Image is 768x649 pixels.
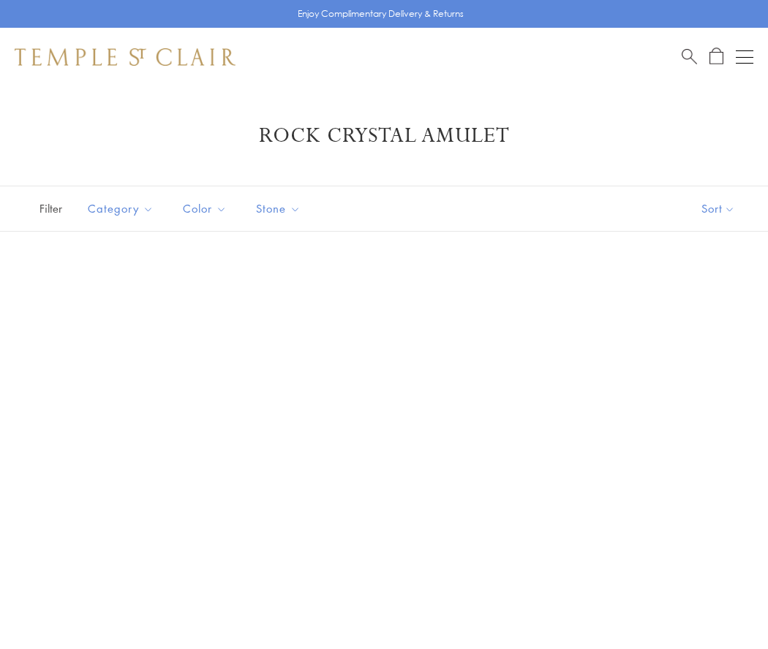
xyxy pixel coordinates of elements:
[245,192,312,225] button: Stone
[172,192,238,225] button: Color
[709,48,723,66] a: Open Shopping Bag
[249,200,312,218] span: Stone
[669,186,768,231] button: Show sort by
[176,200,238,218] span: Color
[298,7,464,21] p: Enjoy Complimentary Delivery & Returns
[80,200,165,218] span: Category
[37,123,731,149] h1: Rock Crystal Amulet
[682,48,697,66] a: Search
[77,192,165,225] button: Category
[736,48,753,66] button: Open navigation
[15,48,236,66] img: Temple St. Clair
